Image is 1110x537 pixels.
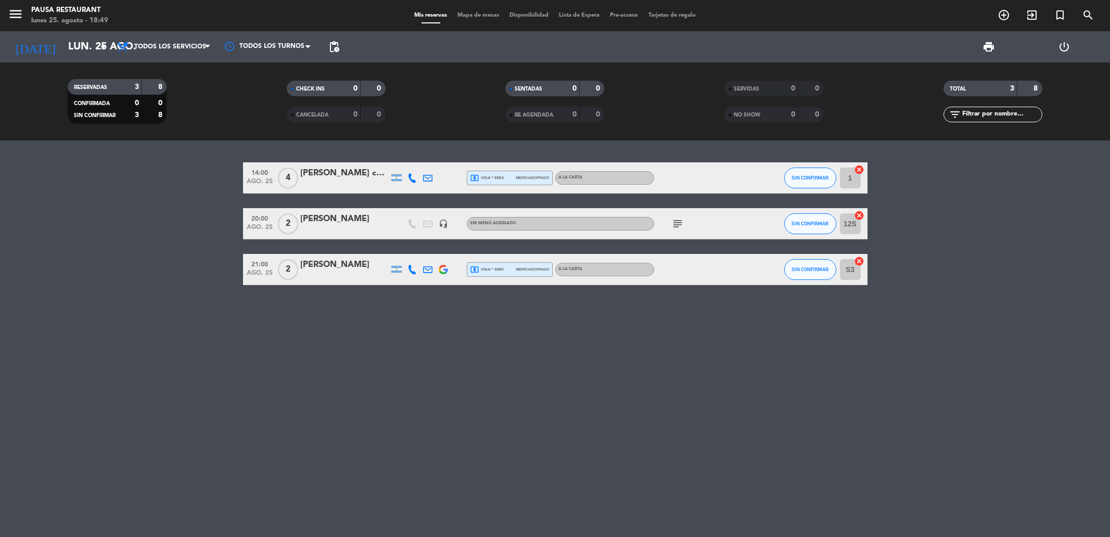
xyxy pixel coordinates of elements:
[135,83,139,91] strong: 3
[784,213,836,234] button: SIN CONFIRMAR
[605,12,643,18] span: Pre-acceso
[158,111,164,119] strong: 8
[558,267,582,271] span: A LA CARTA
[1054,9,1066,21] i: turned_in_not
[643,12,701,18] span: Tarjetas de regalo
[247,166,273,178] span: 14:00
[296,86,325,92] span: CHECK INS
[792,266,828,272] span: SIN CONFIRMAR
[949,108,961,121] i: filter_list
[815,85,821,92] strong: 0
[439,219,448,228] i: headset_mic
[791,85,795,92] strong: 0
[278,168,298,188] span: 4
[439,265,448,274] img: google-logo.png
[470,173,504,183] span: visa * 8563
[135,99,139,107] strong: 0
[135,111,139,119] strong: 3
[554,12,605,18] span: Lista de Espera
[296,112,328,118] span: CANCELADA
[572,111,577,118] strong: 0
[31,16,108,26] div: lunes 25. agosto - 18:49
[671,218,684,230] i: subject
[815,111,821,118] strong: 0
[784,259,836,280] button: SIN CONFIRMAR
[1026,31,1102,62] div: LOG OUT
[300,212,389,226] div: [PERSON_NAME]
[409,12,452,18] span: Mis reservas
[158,83,164,91] strong: 8
[74,113,116,118] span: SIN CONFIRMAR
[854,256,864,266] i: cancel
[8,6,23,22] i: menu
[8,35,63,58] i: [DATE]
[1026,9,1038,21] i: exit_to_app
[97,41,109,53] i: arrow_drop_down
[134,43,206,50] span: Todos los servicios
[300,258,389,272] div: [PERSON_NAME]
[278,213,298,234] span: 2
[470,265,479,274] i: local_atm
[470,173,479,183] i: local_atm
[791,111,795,118] strong: 0
[792,221,828,226] span: SIN CONFIRMAR
[504,12,554,18] span: Disponibilidad
[1082,9,1094,21] i: search
[784,168,836,188] button: SIN CONFIRMAR
[377,85,383,92] strong: 0
[516,266,549,273] span: mercadopago
[596,111,602,118] strong: 0
[515,86,542,92] span: SENTADAS
[596,85,602,92] strong: 0
[792,175,828,181] span: SIN CONFIRMAR
[247,224,273,236] span: ago. 25
[247,258,273,270] span: 21:00
[1010,85,1014,92] strong: 3
[300,167,389,180] div: [PERSON_NAME] caso
[247,270,273,282] span: ago. 25
[854,210,864,221] i: cancel
[1034,85,1040,92] strong: 8
[734,112,760,118] span: NO SHOW
[247,212,273,224] span: 20:00
[328,41,340,53] span: pending_actions
[470,221,516,225] span: Sin menú asignado
[353,111,358,118] strong: 0
[734,86,759,92] span: SERVIDAS
[74,85,107,90] span: RESERVADAS
[278,259,298,280] span: 2
[998,9,1010,21] i: add_circle_outline
[961,109,1042,120] input: Filtrar por nombre...
[470,265,504,274] span: visa * 9085
[247,178,273,190] span: ago. 25
[983,41,995,53] span: print
[558,175,582,180] span: A LA CARTA
[8,6,23,25] button: menu
[516,174,549,181] span: mercadopago
[515,112,553,118] span: RE AGENDADA
[377,111,383,118] strong: 0
[353,85,358,92] strong: 0
[452,12,504,18] span: Mapa de mesas
[74,101,110,106] span: CONFIRMADA
[854,164,864,175] i: cancel
[31,5,108,16] div: Pausa Restaurant
[1058,41,1070,53] i: power_settings_new
[572,85,577,92] strong: 0
[950,86,966,92] span: TOTAL
[158,99,164,107] strong: 0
